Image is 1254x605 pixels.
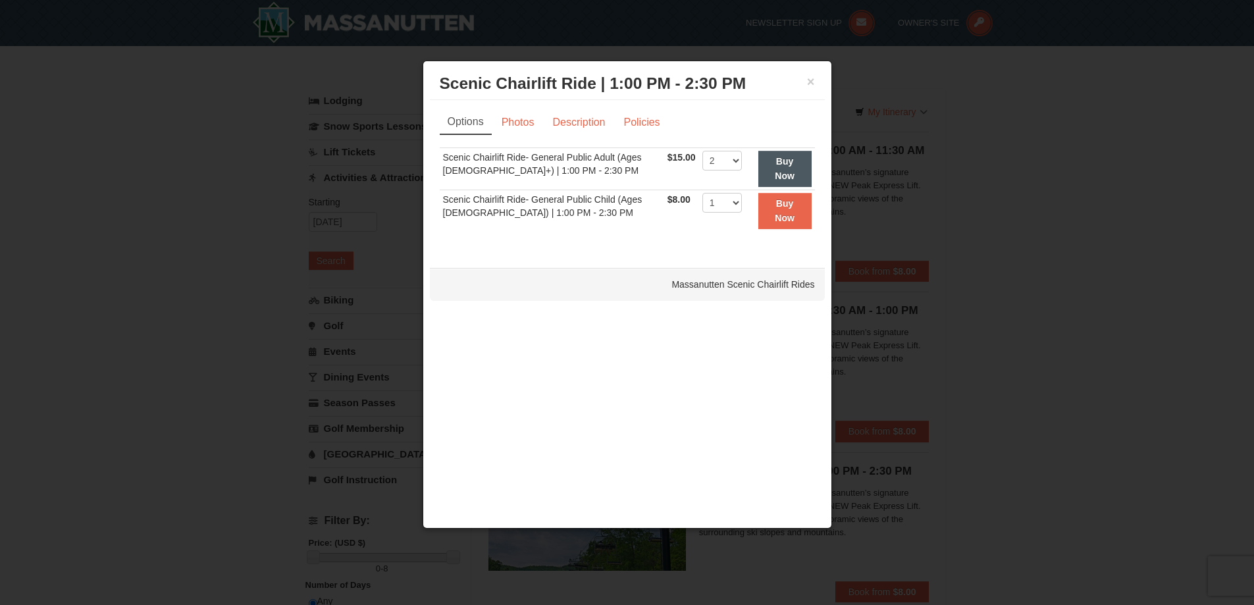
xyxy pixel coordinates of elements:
[430,268,825,301] div: Massanutten Scenic Chairlift Rides
[544,110,614,135] a: Description
[807,75,815,88] button: ×
[775,198,795,223] strong: Buy Now
[775,156,795,181] strong: Buy Now
[667,194,691,205] span: $8.00
[440,190,664,231] td: Scenic Chairlift Ride- General Public Child (Ages [DEMOGRAPHIC_DATA]) | 1:00 PM - 2:30 PM
[758,151,812,187] button: Buy Now
[758,193,812,229] button: Buy Now
[440,147,664,190] td: Scenic Chairlift Ride- General Public Adult (Ages [DEMOGRAPHIC_DATA]+) | 1:00 PM - 2:30 PM
[440,110,492,135] a: Options
[440,74,815,93] h3: Scenic Chairlift Ride | 1:00 PM - 2:30 PM
[615,110,668,135] a: Policies
[667,152,696,163] span: $15.00
[493,110,543,135] a: Photos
